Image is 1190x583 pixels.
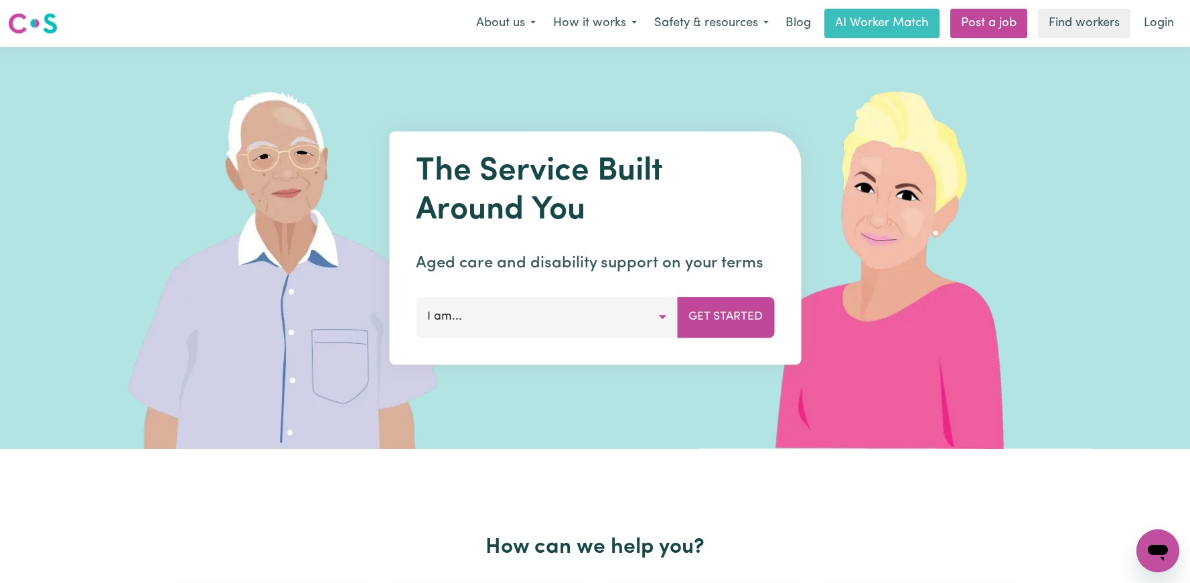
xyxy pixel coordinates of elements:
[950,9,1027,38] a: Post a job
[777,9,819,38] a: Blog
[1136,9,1182,38] a: Login
[161,535,1029,560] h2: How can we help you?
[544,9,646,38] button: How it works
[1136,529,1179,572] iframe: Button to launch messaging window
[1038,9,1130,38] a: Find workers
[416,153,774,230] h1: The Service Built Around You
[416,251,774,275] p: Aged care and disability support on your terms
[646,9,777,38] button: Safety & resources
[8,8,58,39] a: Careseekers logo
[824,9,940,38] a: AI Worker Match
[467,9,544,38] button: About us
[677,297,774,337] button: Get Started
[8,11,58,36] img: Careseekers logo
[416,297,678,337] button: I am...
